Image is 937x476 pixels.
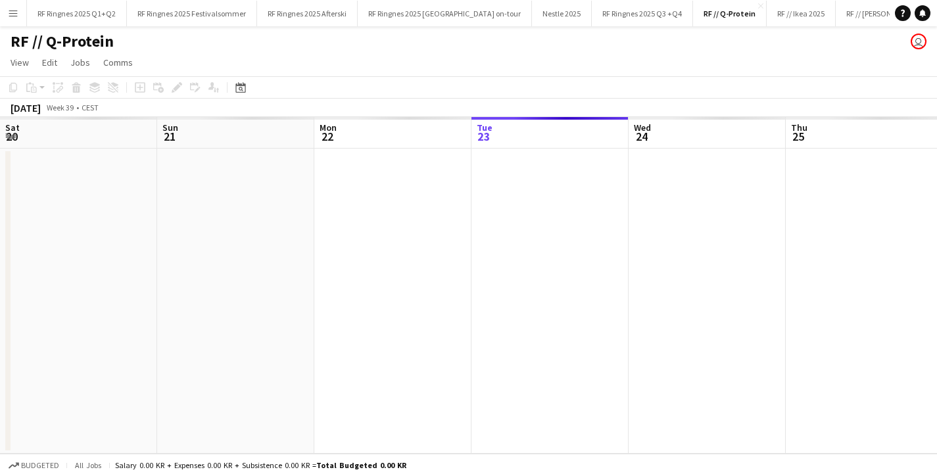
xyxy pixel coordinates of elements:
span: View [11,57,29,68]
span: Thu [791,122,807,133]
a: Comms [98,54,138,71]
button: RF Ringnes 2025 Q1+Q2 [27,1,127,26]
div: CEST [82,103,99,112]
a: View [5,54,34,71]
a: Edit [37,54,62,71]
button: RF Ringnes 2025 Festivalsommer [127,1,257,26]
button: RF Ringnes 2025 Q3 +Q4 [592,1,693,26]
button: RF // Q-Protein [693,1,767,26]
span: Sun [162,122,178,133]
span: 23 [475,129,493,144]
span: Total Budgeted 0.00 KR [316,460,406,470]
span: Mon [320,122,337,133]
span: Sat [5,122,20,133]
button: RF Ringnes 2025 [GEOGRAPHIC_DATA] on-tour [358,1,532,26]
button: RF // Ikea 2025 [767,1,836,26]
button: RF Ringnes 2025 Afterski [257,1,358,26]
a: Jobs [65,54,95,71]
span: Tue [477,122,493,133]
div: [DATE] [11,101,41,114]
button: Nestle 2025 [532,1,592,26]
span: 20 [3,129,20,144]
span: Wed [634,122,651,133]
span: 24 [632,129,651,144]
span: All jobs [72,460,104,470]
div: Salary 0.00 KR + Expenses 0.00 KR + Subsistence 0.00 KR = [115,460,406,470]
span: Comms [103,57,133,68]
button: Budgeted [7,458,61,473]
span: 22 [318,129,337,144]
span: Jobs [70,57,90,68]
h1: RF // Q-Protein [11,32,114,51]
span: Week 39 [43,103,76,112]
span: 21 [160,129,178,144]
span: Edit [42,57,57,68]
span: Budgeted [21,461,59,470]
span: 25 [789,129,807,144]
app-user-avatar: Wilmer Borgnes [911,34,926,49]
